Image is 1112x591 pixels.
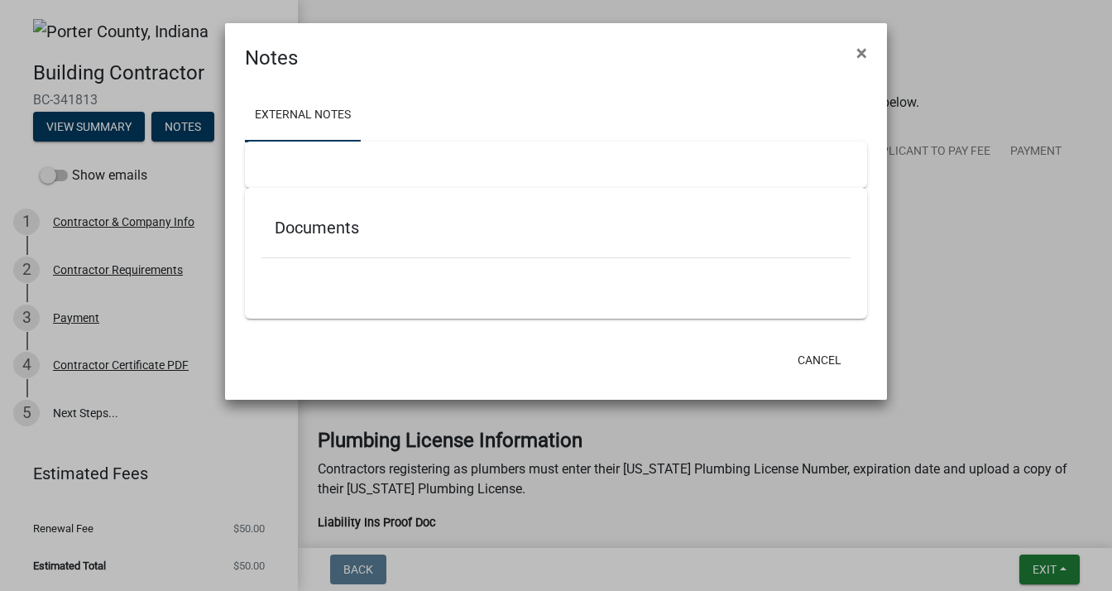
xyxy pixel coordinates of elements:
[843,30,880,76] button: Close
[856,41,867,65] span: ×
[245,43,298,73] h4: Notes
[245,89,361,142] a: External Notes
[275,218,837,238] h5: Documents
[784,345,855,375] button: Cancel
